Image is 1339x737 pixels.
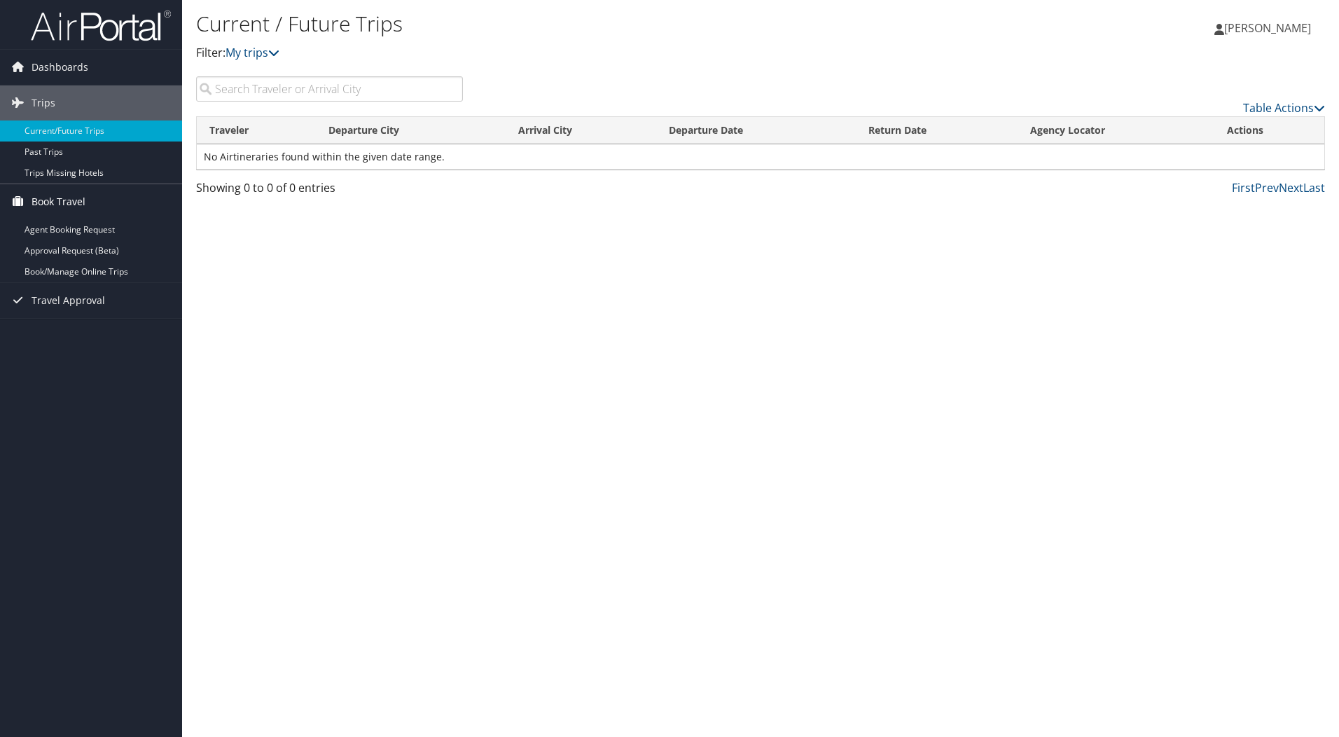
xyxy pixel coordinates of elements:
[656,117,855,144] th: Departure Date: activate to sort column descending
[197,117,316,144] th: Traveler: activate to sort column ascending
[506,117,656,144] th: Arrival City: activate to sort column ascending
[316,117,506,144] th: Departure City: activate to sort column ascending
[1214,7,1325,49] a: [PERSON_NAME]
[1303,180,1325,195] a: Last
[1018,117,1214,144] th: Agency Locator: activate to sort column ascending
[1214,117,1324,144] th: Actions
[1224,20,1311,36] span: [PERSON_NAME]
[197,144,1324,170] td: No Airtineraries found within the given date range.
[1255,180,1279,195] a: Prev
[32,85,55,120] span: Trips
[196,179,463,203] div: Showing 0 to 0 of 0 entries
[196,76,463,102] input: Search Traveler or Arrival City
[196,44,949,62] p: Filter:
[32,50,88,85] span: Dashboards
[32,184,85,219] span: Book Travel
[32,283,105,318] span: Travel Approval
[1232,180,1255,195] a: First
[226,45,279,60] a: My trips
[196,9,949,39] h1: Current / Future Trips
[856,117,1018,144] th: Return Date: activate to sort column ascending
[31,9,171,42] img: airportal-logo.png
[1279,180,1303,195] a: Next
[1243,100,1325,116] a: Table Actions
